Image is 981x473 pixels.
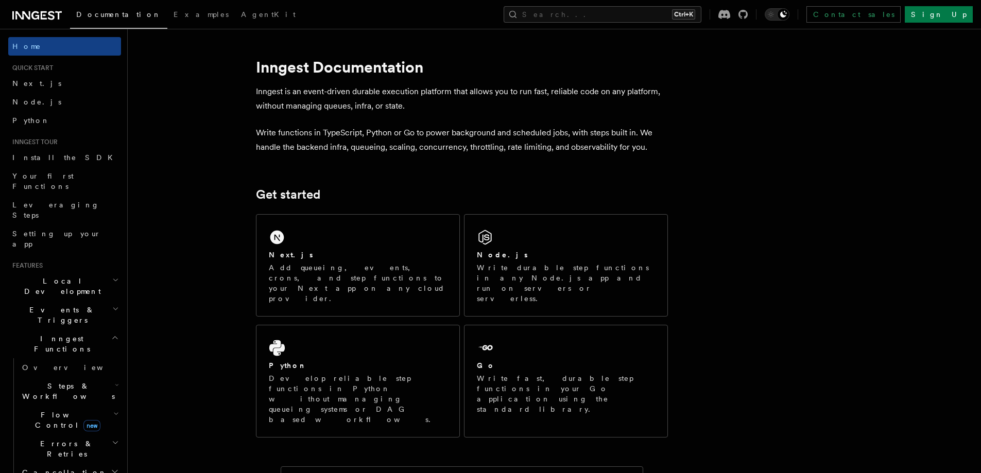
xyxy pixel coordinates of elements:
[167,3,235,28] a: Examples
[905,6,973,23] a: Sign Up
[12,201,99,219] span: Leveraging Steps
[269,262,447,304] p: Add queueing, events, crons, and step functions to your Next app on any cloud provider.
[8,138,58,146] span: Inngest tour
[8,93,121,111] a: Node.js
[8,196,121,224] a: Leveraging Steps
[672,9,695,20] kbd: Ctrl+K
[12,98,61,106] span: Node.js
[18,381,115,401] span: Steps & Workflows
[8,111,121,130] a: Python
[12,153,119,162] span: Install the SDK
[256,214,460,317] a: Next.jsAdd queueing, events, crons, and step functions to your Next app on any cloud provider.
[256,325,460,437] a: PythonDevelop reliable step functions in Python without managing queueing systems or DAG based wo...
[18,434,121,463] button: Errors & Retries
[12,230,101,248] span: Setting up your app
[806,6,901,23] a: Contact sales
[256,187,320,202] a: Get started
[8,305,112,325] span: Events & Triggers
[256,126,668,154] p: Write functions in TypeScript, Python or Go to power background and scheduled jobs, with steps bu...
[477,250,528,260] h2: Node.js
[8,301,121,329] button: Events & Triggers
[12,79,61,87] span: Next.js
[477,360,495,371] h2: Go
[235,3,302,28] a: AgentKit
[765,8,789,21] button: Toggle dark mode
[22,363,128,372] span: Overview
[70,3,167,29] a: Documentation
[12,172,74,190] span: Your first Functions
[18,410,113,430] span: Flow Control
[8,329,121,358] button: Inngest Functions
[174,10,229,19] span: Examples
[269,360,307,371] h2: Python
[76,10,161,19] span: Documentation
[8,37,121,56] a: Home
[18,358,121,377] a: Overview
[8,334,111,354] span: Inngest Functions
[464,214,668,317] a: Node.jsWrite durable step functions in any Node.js app and run on servers or serverless.
[477,262,655,304] p: Write durable step functions in any Node.js app and run on servers or serverless.
[8,261,43,270] span: Features
[241,10,296,19] span: AgentKit
[83,420,100,431] span: new
[12,116,50,125] span: Python
[8,64,53,72] span: Quick start
[269,250,313,260] h2: Next.js
[8,272,121,301] button: Local Development
[464,325,668,437] a: GoWrite fast, durable step functions in your Go application using the standard library.
[8,276,112,296] span: Local Development
[269,373,447,425] p: Develop reliable step functions in Python without managing queueing systems or DAG based workflows.
[18,377,121,406] button: Steps & Workflows
[12,41,41,51] span: Home
[18,439,112,459] span: Errors & Retries
[18,406,121,434] button: Flow Controlnew
[477,373,655,414] p: Write fast, durable step functions in your Go application using the standard library.
[256,58,668,76] h1: Inngest Documentation
[8,224,121,253] a: Setting up your app
[504,6,701,23] button: Search...Ctrl+K
[256,84,668,113] p: Inngest is an event-driven durable execution platform that allows you to run fast, reliable code ...
[8,167,121,196] a: Your first Functions
[8,148,121,167] a: Install the SDK
[8,74,121,93] a: Next.js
